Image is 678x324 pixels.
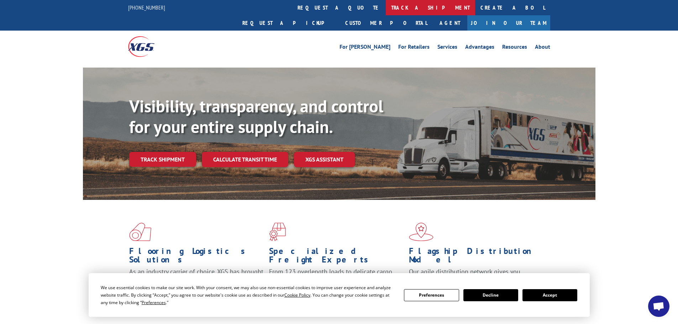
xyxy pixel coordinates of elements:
[237,15,340,31] a: Request a pickup
[340,44,390,52] a: For [PERSON_NAME]
[269,247,404,267] h1: Specialized Freight Experts
[202,152,288,167] a: Calculate transit time
[340,15,432,31] a: Customer Portal
[128,4,165,11] a: [PHONE_NUMBER]
[398,44,430,52] a: For Retailers
[409,223,433,241] img: xgs-icon-flagship-distribution-model-red
[129,267,263,293] span: As an industry carrier of choice, XGS has brought innovation and dedication to flooring logistics...
[432,15,467,31] a: Agent
[89,273,590,317] div: Cookie Consent Prompt
[502,44,527,52] a: Resources
[437,44,457,52] a: Services
[129,223,151,241] img: xgs-icon-total-supply-chain-intelligence-red
[129,152,196,167] a: Track shipment
[467,15,550,31] a: Join Our Team
[284,292,310,298] span: Cookie Policy
[522,289,577,301] button: Accept
[463,289,518,301] button: Decline
[269,223,286,241] img: xgs-icon-focused-on-flooring-red
[129,247,264,267] h1: Flooring Logistics Solutions
[142,299,166,306] span: Preferences
[648,296,669,317] a: Open chat
[404,289,459,301] button: Preferences
[409,247,543,267] h1: Flagship Distribution Model
[409,267,540,284] span: Our agile distribution network gives you nationwide inventory management on demand.
[101,284,395,306] div: We use essential cookies to make our site work. With your consent, we may also use non-essential ...
[535,44,550,52] a: About
[129,95,383,138] b: Visibility, transparency, and control for your entire supply chain.
[269,267,404,299] p: From 123 overlength loads to delicate cargo, our experienced staff knows the best way to move you...
[294,152,355,167] a: XGS ASSISTANT
[465,44,494,52] a: Advantages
